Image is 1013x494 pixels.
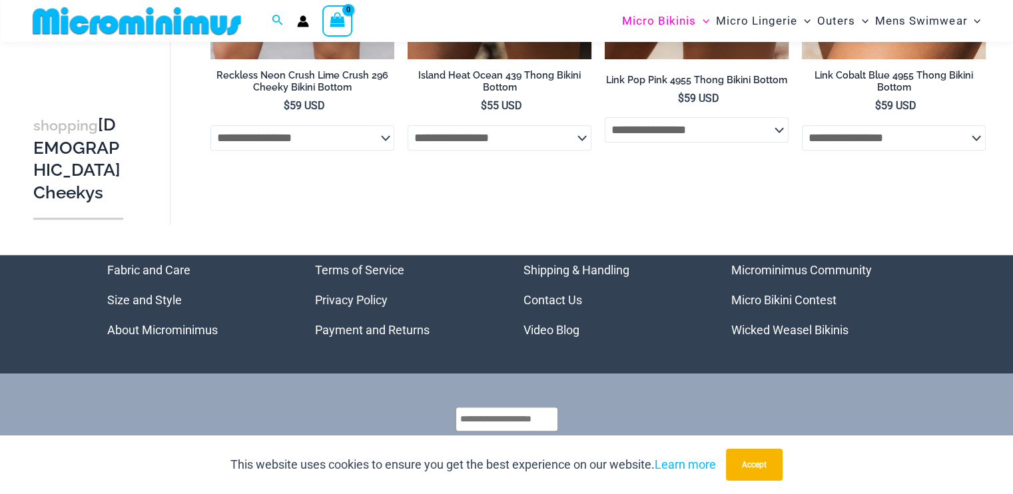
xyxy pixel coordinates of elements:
[523,323,579,337] a: Video Blog
[875,99,881,112] span: $
[284,99,290,112] span: $
[875,4,967,38] span: Mens Swimwear
[33,117,98,134] span: shopping
[605,74,789,91] a: Link Pop Pink 4955 Thong Bikini Bottom
[716,4,797,38] span: Micro Lingerie
[210,69,394,99] a: Reckless Neon Crush Lime Crush 296 Cheeky Bikini Bottom
[107,255,282,345] aside: Footer Widget 1
[731,255,906,345] aside: Footer Widget 4
[523,293,582,307] a: Contact Us
[523,255,699,345] nav: Menu
[272,13,284,29] a: Search icon link
[802,69,986,99] a: Link Cobalt Blue 4955 Thong Bikini Bottom
[107,263,190,277] a: Fabric and Care
[875,99,916,112] bdi: 59 USD
[230,455,716,475] p: This website uses cookies to ensure you get the best experience on our website.
[817,4,855,38] span: Outers
[107,293,182,307] a: Size and Style
[731,255,906,345] nav: Menu
[481,99,522,112] bdi: 55 USD
[297,15,309,27] a: Account icon link
[814,4,872,38] a: OutersMenu ToggleMenu Toggle
[408,69,591,94] h2: Island Heat Ocean 439 Thong Bikini Bottom
[33,114,123,204] h3: [DEMOGRAPHIC_DATA] Cheekys
[678,92,684,105] span: $
[802,69,986,94] h2: Link Cobalt Blue 4955 Thong Bikini Bottom
[731,323,848,337] a: Wicked Weasel Bikinis
[696,4,709,38] span: Menu Toggle
[605,74,789,87] h2: Link Pop Pink 4955 Thong Bikini Bottom
[872,4,984,38] a: Mens SwimwearMenu ToggleMenu Toggle
[617,2,986,40] nav: Site Navigation
[107,323,218,337] a: About Microminimus
[523,255,699,345] aside: Footer Widget 3
[523,263,629,277] a: Shipping & Handling
[107,255,282,345] nav: Menu
[655,457,716,471] a: Learn more
[315,255,490,345] nav: Menu
[481,99,487,112] span: $
[619,4,713,38] a: Micro BikinisMenu ToggleMenu Toggle
[726,449,783,481] button: Accept
[731,293,837,307] a: Micro Bikini Contest
[322,5,353,36] a: View Shopping Cart, empty
[731,263,872,277] a: Microminimus Community
[408,69,591,99] a: Island Heat Ocean 439 Thong Bikini Bottom
[678,92,719,105] bdi: 59 USD
[797,4,811,38] span: Menu Toggle
[284,99,325,112] bdi: 59 USD
[27,6,246,36] img: MM SHOP LOGO FLAT
[210,69,394,94] h2: Reckless Neon Crush Lime Crush 296 Cheeky Bikini Bottom
[315,323,430,337] a: Payment and Returns
[622,4,696,38] span: Micro Bikinis
[713,4,814,38] a: Micro LingerieMenu ToggleMenu Toggle
[315,263,404,277] a: Terms of Service
[967,4,980,38] span: Menu Toggle
[315,255,490,345] aside: Footer Widget 2
[855,4,868,38] span: Menu Toggle
[315,293,388,307] a: Privacy Policy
